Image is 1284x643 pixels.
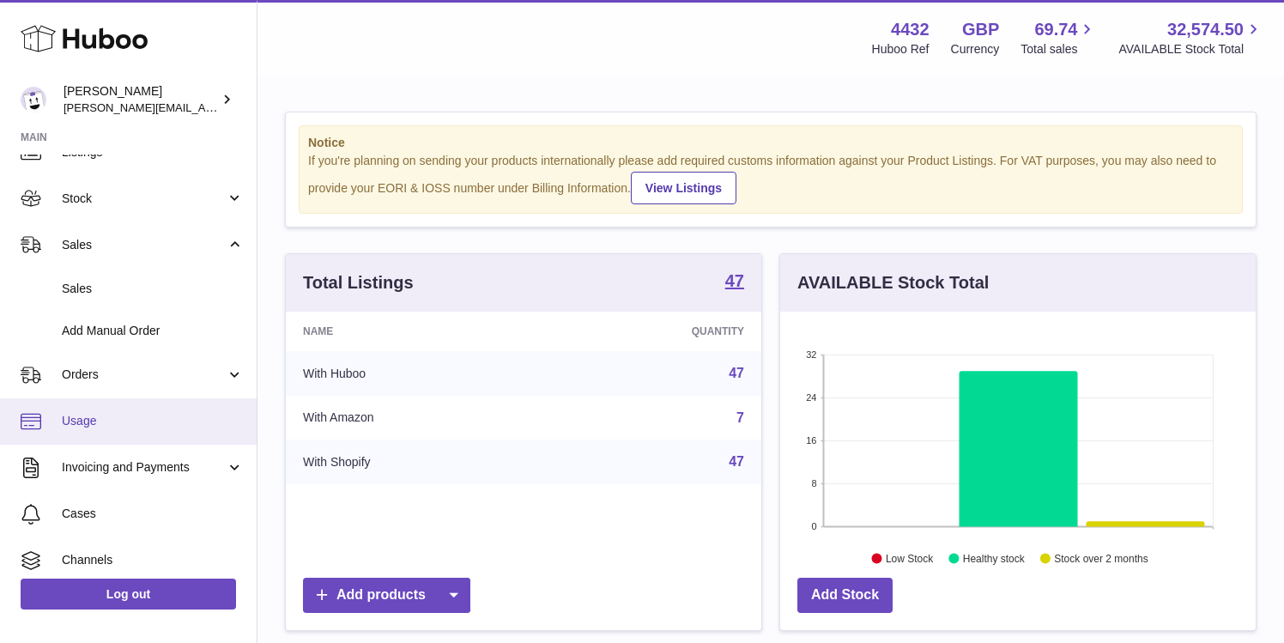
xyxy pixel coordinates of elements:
strong: 47 [725,272,744,289]
a: Log out [21,579,236,610]
text: 24 [806,392,816,403]
span: Usage [62,413,244,429]
text: 8 [811,478,816,488]
td: With Huboo [286,351,546,396]
a: 47 [729,454,744,469]
a: 69.74 Total sales [1021,18,1097,58]
span: AVAILABLE Stock Total [1118,41,1263,58]
span: Cases [62,506,244,522]
strong: Notice [308,135,1233,151]
a: View Listings [631,172,736,204]
span: Total sales [1021,41,1097,58]
strong: GBP [962,18,999,41]
span: Invoicing and Payments [62,459,226,476]
a: 47 [729,366,744,380]
span: Channels [62,552,244,568]
text: Low Stock [886,552,934,564]
text: Healthy stock [963,552,1026,564]
strong: 4432 [891,18,930,41]
th: Quantity [546,312,761,351]
div: If you're planning on sending your products internationally please add required customs informati... [308,153,1233,204]
span: Sales [62,237,226,253]
div: Currency [951,41,1000,58]
span: 69.74 [1034,18,1077,41]
span: Stock [62,191,226,207]
span: Sales [62,281,244,297]
td: With Amazon [286,396,546,440]
a: 32,574.50 AVAILABLE Stock Total [1118,18,1263,58]
span: 32,574.50 [1167,18,1244,41]
td: With Shopify [286,440,546,484]
h3: AVAILABLE Stock Total [797,271,989,294]
span: [PERSON_NAME][EMAIL_ADDRESS][DOMAIN_NAME] [64,100,344,114]
img: akhil@amalachai.com [21,87,46,112]
a: Add products [303,578,470,613]
text: Stock over 2 months [1054,552,1148,564]
h3: Total Listings [303,271,414,294]
a: 47 [725,272,744,293]
a: 7 [736,410,744,425]
text: 0 [811,521,816,531]
th: Name [286,312,546,351]
span: Add Manual Order [62,323,244,339]
div: [PERSON_NAME] [64,83,218,116]
span: Orders [62,367,226,383]
text: 16 [806,435,816,446]
a: Add Stock [797,578,893,613]
div: Huboo Ref [872,41,930,58]
text: 32 [806,349,816,360]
